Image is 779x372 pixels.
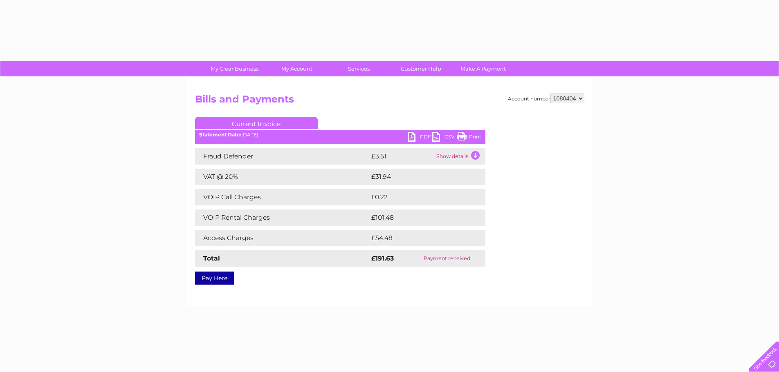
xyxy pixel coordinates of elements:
[195,272,234,285] a: Pay Here
[369,209,470,226] td: £101.48
[371,254,394,262] strong: £191.63
[457,132,481,144] a: Print
[369,169,468,185] td: £31.94
[195,148,369,165] td: Fraud Defender
[195,94,584,109] h2: Bills and Payments
[369,189,466,205] td: £0.22
[201,61,268,76] a: My Clear Business
[195,209,369,226] td: VOIP Rental Charges
[199,131,241,138] b: Statement Date:
[263,61,330,76] a: My Account
[203,254,220,262] strong: Total
[195,169,369,185] td: VAT @ 20%
[369,148,434,165] td: £3.51
[508,94,584,103] div: Account number
[409,250,485,267] td: Payment received
[434,148,485,165] td: Show details
[408,132,432,144] a: PDF
[195,230,369,246] td: Access Charges
[195,132,485,138] div: [DATE]
[325,61,393,76] a: Services
[195,117,318,129] a: Current Invoice
[369,230,469,246] td: £54.48
[432,132,457,144] a: CSV
[449,61,517,76] a: Make A Payment
[387,61,455,76] a: Customer Help
[195,189,369,205] td: VOIP Call Charges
